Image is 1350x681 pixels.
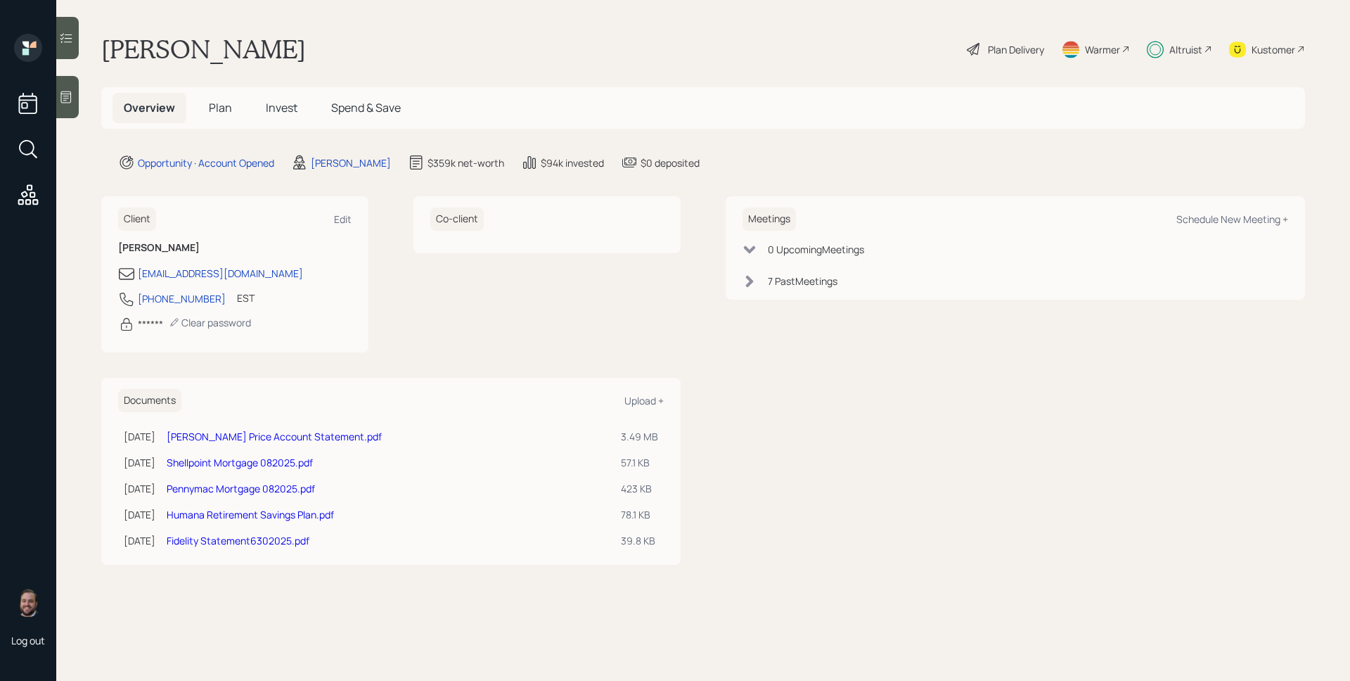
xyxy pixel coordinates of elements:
[167,508,334,521] a: Humana Retirement Savings Plan.pdf
[101,34,306,65] h1: [PERSON_NAME]
[430,208,484,231] h6: Co-client
[124,429,155,444] div: [DATE]
[641,155,700,170] div: $0 deposited
[167,430,382,443] a: [PERSON_NAME] Price Account Statement.pdf
[331,100,401,115] span: Spend & Save
[311,155,391,170] div: [PERSON_NAME]
[427,155,504,170] div: $359k net-worth
[118,208,156,231] h6: Client
[742,208,796,231] h6: Meetings
[1176,212,1288,226] div: Schedule New Meeting +
[988,42,1044,57] div: Plan Delivery
[138,291,226,306] div: [PHONE_NUMBER]
[1252,42,1295,57] div: Kustomer
[118,242,352,254] h6: [PERSON_NAME]
[169,316,251,329] div: Clear password
[124,100,175,115] span: Overview
[138,155,274,170] div: Opportunity · Account Opened
[14,589,42,617] img: james-distasi-headshot.png
[621,481,658,496] div: 423 KB
[621,455,658,470] div: 57.1 KB
[621,533,658,548] div: 39.8 KB
[11,634,45,647] div: Log out
[167,482,315,495] a: Pennymac Mortgage 082025.pdf
[624,394,664,407] div: Upload +
[138,266,303,281] div: [EMAIL_ADDRESS][DOMAIN_NAME]
[167,456,313,469] a: Shellpoint Mortgage 082025.pdf
[541,155,604,170] div: $94k invested
[118,389,181,412] h6: Documents
[621,507,658,522] div: 78.1 KB
[768,242,864,257] div: 0 Upcoming Meeting s
[167,534,309,547] a: Fidelity Statement6302025.pdf
[1085,42,1120,57] div: Warmer
[209,100,232,115] span: Plan
[334,212,352,226] div: Edit
[124,533,155,548] div: [DATE]
[124,481,155,496] div: [DATE]
[237,291,255,305] div: EST
[124,507,155,522] div: [DATE]
[621,429,658,444] div: 3.49 MB
[1169,42,1202,57] div: Altruist
[768,274,837,288] div: 7 Past Meeting s
[266,100,297,115] span: Invest
[124,455,155,470] div: [DATE]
